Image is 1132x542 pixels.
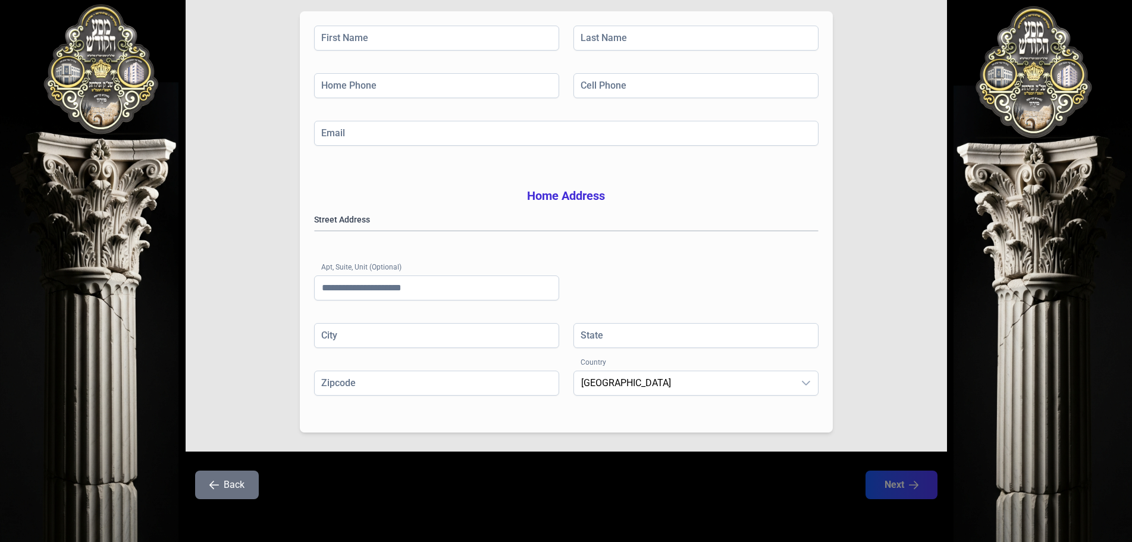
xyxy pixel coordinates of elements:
[574,371,794,395] span: United States
[195,471,259,499] button: Back
[314,214,819,225] label: Street Address
[314,187,819,204] h3: Home Address
[866,471,937,499] button: Next
[794,371,818,395] div: dropdown trigger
